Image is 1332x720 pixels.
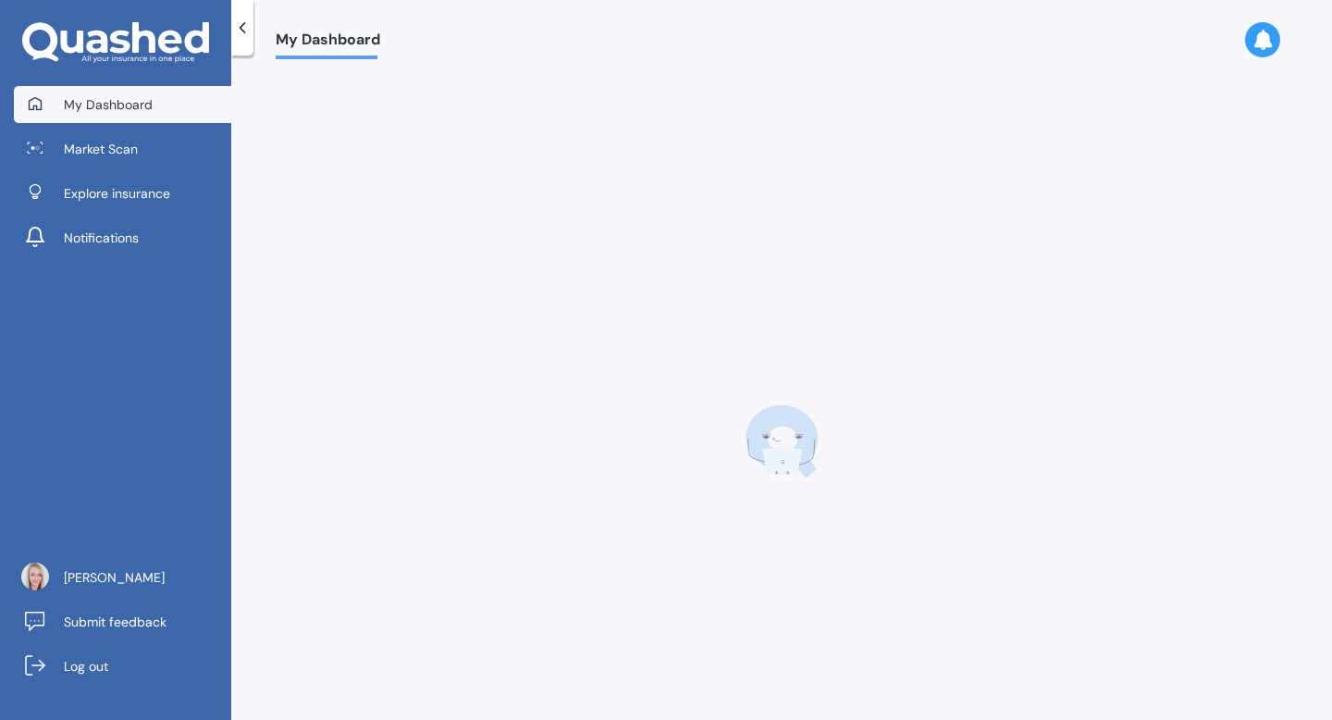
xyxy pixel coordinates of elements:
span: [PERSON_NAME] [64,568,165,587]
img: q-laptop.bc25ffb5ccee3f42f31d.webp [745,404,819,478]
a: Explore insurance [14,175,231,212]
a: [PERSON_NAME] [14,559,231,596]
a: Log out [14,648,231,685]
span: Submit feedback [64,613,166,631]
span: My Dashboard [64,95,153,114]
a: Notifications [14,219,231,256]
span: Explore insurance [64,184,170,203]
a: Submit feedback [14,603,231,640]
span: Log out [64,657,108,676]
span: Market Scan [64,140,138,158]
span: My Dashboard [276,31,380,56]
a: Market Scan [14,130,231,168]
span: Notifications [64,229,139,247]
a: My Dashboard [14,86,231,123]
img: ACg8ocKWC1fektWCYQiwdb9BMoFFoSzMEfNU-PXf_1hQHUb4VC7_R5c9JQ=s96-c [21,563,49,590]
